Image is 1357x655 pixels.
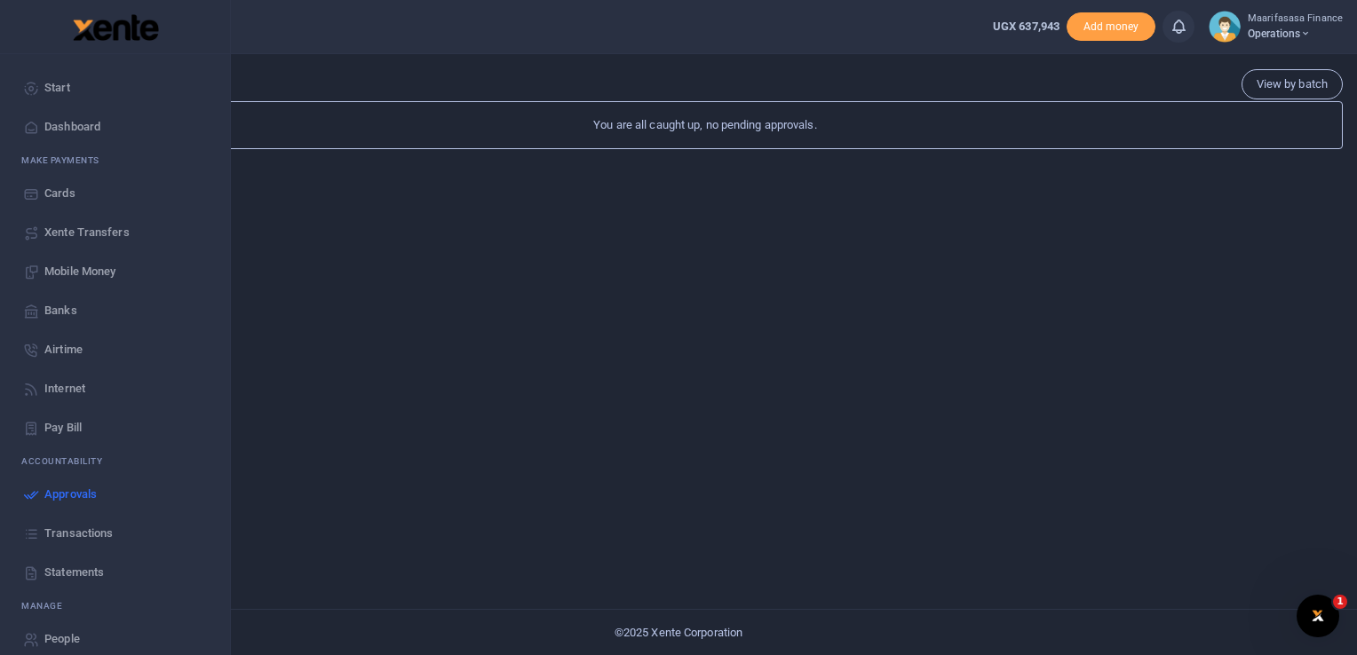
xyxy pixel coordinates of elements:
[44,263,115,280] span: Mobile Money
[44,185,75,202] span: Cards
[44,224,130,241] span: Xente Transfers
[44,485,97,503] span: Approvals
[44,302,77,320] span: Banks
[986,18,1067,36] li: Wallet ballance
[993,18,1059,36] a: UGX 637,943
[14,553,216,592] a: Statements
[44,564,104,581] span: Statements
[1209,11,1343,43] a: profile-user Maarifasasa Finance Operations
[993,20,1059,33] span: UGX 637,943
[1333,595,1347,609] span: 1
[44,118,100,136] span: Dashboard
[1067,19,1155,32] a: Add money
[35,454,102,468] span: countability
[14,146,216,174] li: M
[30,154,99,167] span: ake Payments
[44,380,85,398] span: Internet
[1248,12,1343,27] small: Maarifasasa Finance
[73,14,159,41] img: logo-large
[14,291,216,330] a: Banks
[44,525,113,542] span: Transactions
[1067,12,1155,42] li: Toup your wallet
[14,408,216,447] a: Pay Bill
[14,68,216,107] a: Start
[14,592,216,619] li: M
[14,514,216,553] a: Transactions
[44,79,70,97] span: Start
[14,107,216,146] a: Dashboard
[14,475,216,514] a: Approvals
[44,630,80,648] span: People
[1067,12,1155,42] span: Add money
[1209,11,1241,43] img: profile-user
[44,419,82,437] span: Pay Bill
[14,447,216,475] li: Ac
[44,341,83,359] span: Airtime
[14,213,216,252] a: Xente Transfers
[67,101,1343,149] div: You are all caught up, no pending approvals.
[14,252,216,291] a: Mobile Money
[71,20,159,33] a: logo-small logo-large logo-large
[14,174,216,213] a: Cards
[14,369,216,408] a: Internet
[1297,595,1339,637] iframe: Intercom live chat
[67,67,1343,87] h4: Pending your approval
[30,599,63,612] span: anage
[14,330,216,369] a: Airtime
[1242,69,1343,99] a: View by batch
[1248,26,1343,42] span: Operations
